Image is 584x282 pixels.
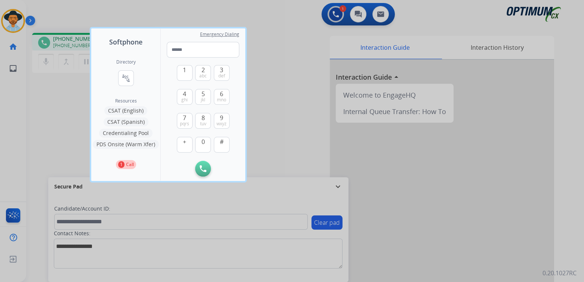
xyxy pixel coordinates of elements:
button: 7pqrs [177,113,193,129]
span: 8 [202,113,205,122]
button: CSAT (English) [104,106,147,115]
span: def [218,73,225,79]
button: 3def [214,65,230,81]
h2: Directory [116,59,136,65]
span: wxyz [216,121,227,127]
p: 1 [118,161,125,168]
button: + [177,137,193,153]
span: Resources [115,98,137,104]
span: tuv [200,121,206,127]
button: 1Call [116,160,136,169]
span: Softphone [109,37,142,47]
span: + [183,137,186,146]
span: 0 [202,137,205,146]
button: PDS Onsite (Warm Xfer) [93,140,159,149]
button: # [214,137,230,153]
button: 8tuv [195,113,211,129]
span: pqrs [180,121,189,127]
span: 4 [183,89,186,98]
mat-icon: connect_without_contact [122,74,130,83]
span: 2 [202,65,205,74]
p: Call [126,161,134,168]
button: 2abc [195,65,211,81]
span: 7 [183,113,186,122]
span: ghi [181,97,188,103]
button: 5jkl [195,89,211,105]
span: # [220,137,224,146]
button: CSAT (Spanish) [104,117,148,126]
span: 6 [220,89,223,98]
button: Credentialing Pool [99,129,153,138]
span: abc [199,73,207,79]
button: 9wxyz [214,113,230,129]
span: jkl [201,97,205,103]
button: 1 [177,65,193,81]
span: 1 [183,65,186,74]
span: 3 [220,65,223,74]
span: 5 [202,89,205,98]
button: 0 [195,137,211,153]
button: 6mno [214,89,230,105]
span: 9 [220,113,223,122]
button: 4ghi [177,89,193,105]
span: mno [217,97,226,103]
span: Emergency Dialing [200,31,239,37]
img: call-button [200,165,206,172]
p: 0.20.1027RC [542,269,577,278]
